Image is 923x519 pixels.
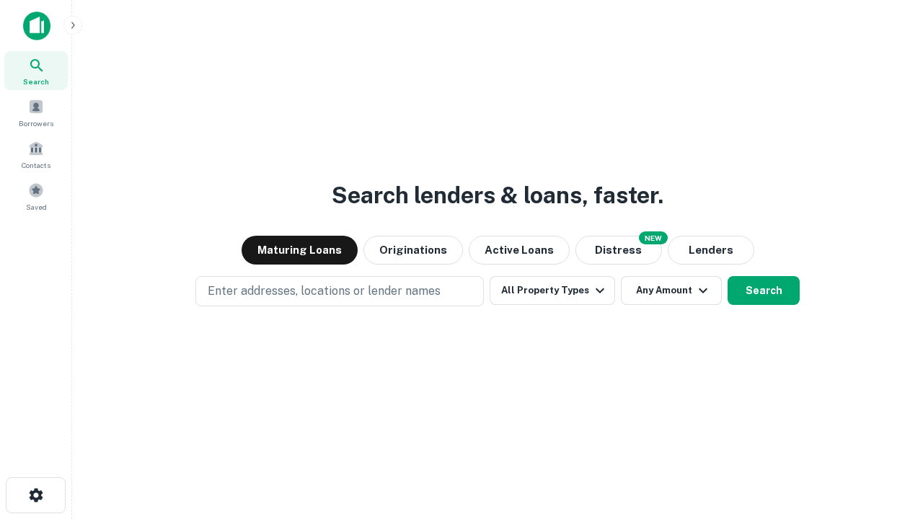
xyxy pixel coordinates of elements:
[621,276,722,305] button: Any Amount
[575,236,662,265] button: Search distressed loans with lien and other non-mortgage details.
[4,177,68,216] a: Saved
[851,404,923,473] iframe: Chat Widget
[4,135,68,174] a: Contacts
[490,276,615,305] button: All Property Types
[4,51,68,90] a: Search
[668,236,754,265] button: Lenders
[23,12,50,40] img: capitalize-icon.png
[195,276,484,306] button: Enter addresses, locations or lender names
[728,276,800,305] button: Search
[242,236,358,265] button: Maturing Loans
[19,117,53,129] span: Borrowers
[26,201,47,213] span: Saved
[469,236,570,265] button: Active Loans
[332,178,663,213] h3: Search lenders & loans, faster.
[363,236,463,265] button: Originations
[208,283,441,300] p: Enter addresses, locations or lender names
[22,159,50,171] span: Contacts
[4,93,68,132] a: Borrowers
[23,76,49,87] span: Search
[639,231,668,244] div: NEW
